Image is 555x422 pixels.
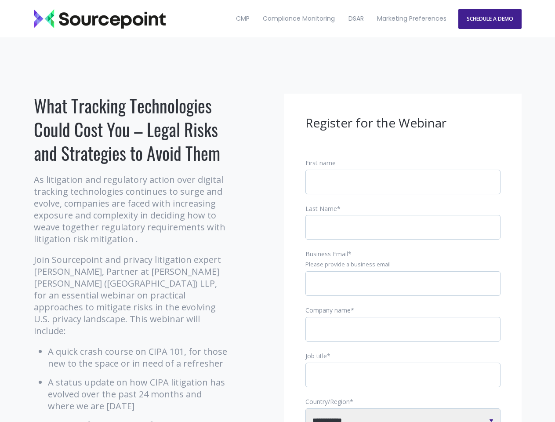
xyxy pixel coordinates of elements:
[458,9,522,29] a: SCHEDULE A DEMO
[305,352,327,360] span: Job title
[305,306,351,314] span: Company name
[34,9,166,29] img: Sourcepoint_logo_black_transparent (2)-2
[48,346,229,369] li: A quick crash course on CIPA 101, for those new to the space or in need of a refresher
[34,94,229,165] h1: What Tracking Technologies Could Cost You – Legal Risks and Strategies to Avoid Them
[34,254,229,337] p: Join Sourcepoint and privacy litigation expert [PERSON_NAME], Partner at [PERSON_NAME] [PERSON_NA...
[305,159,336,167] span: First name
[48,376,229,412] li: A status update on how CIPA litigation has evolved over the past 24 months and where we are [DATE]
[305,250,348,258] span: Business Email
[34,174,229,245] p: As litigation and regulatory action over digital tracking technologies continues to surge and evo...
[305,204,337,213] span: Last Name
[305,397,350,406] span: Country/Region
[305,261,501,269] legend: Please provide a business email
[305,115,501,131] h3: Register for the Webinar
